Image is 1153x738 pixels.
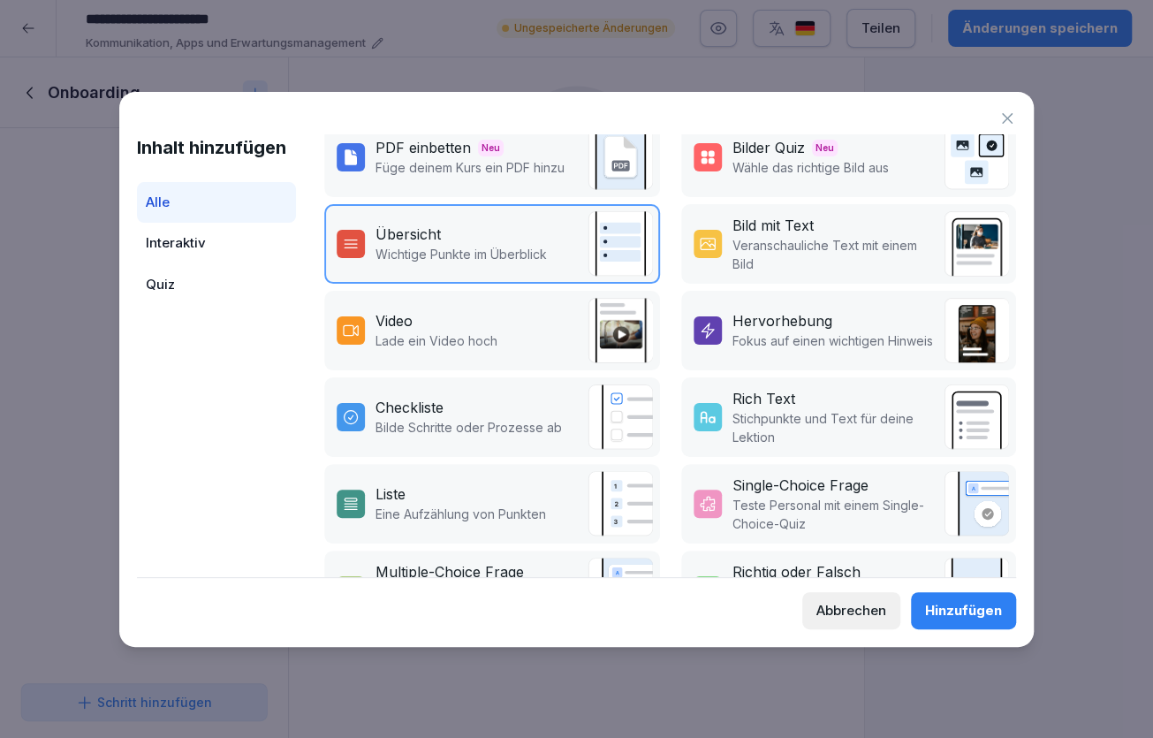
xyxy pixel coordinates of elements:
p: Veranschauliche Text mit einem Bild [732,236,936,273]
div: PDF einbetten [375,137,471,158]
img: true_false.svg [944,558,1009,623]
div: Single-Choice Frage [732,475,869,496]
img: quiz.svg [588,558,653,623]
img: checklist.svg [588,384,653,450]
div: Bild mit Text [732,215,814,236]
div: Interaktiv [137,223,296,264]
span: Neu [478,140,504,156]
img: image_quiz.svg [944,125,1009,190]
img: video.png [588,298,653,363]
p: Wichtige Punkte im Überblick [375,245,547,263]
img: text_image.png [944,211,1009,277]
div: Bilder Quiz [732,137,805,158]
span: Neu [812,140,838,156]
h1: Inhalt hinzufügen [137,134,296,161]
p: Fokus auf einen wichtigen Hinweis [732,331,933,350]
div: Rich Text [732,388,795,409]
p: Füge deinem Kurs ein PDF hinzu [375,158,565,177]
div: Multiple-Choice Frage [375,561,524,582]
div: Quiz [137,264,296,306]
div: Liste [375,483,406,505]
img: single_choice_quiz.svg [944,471,1009,536]
button: Hinzufügen [911,592,1016,629]
img: list.svg [588,471,653,536]
p: Stichpunkte und Text für deine Lektion [732,409,936,446]
button: Abbrechen [802,592,900,629]
img: richtext.svg [944,384,1009,450]
div: Übersicht [375,224,441,245]
div: Richtig oder Falsch [732,561,861,582]
p: Wähle das richtige Bild aus [732,158,889,177]
p: Teste Personal mit einem Single-Choice-Quiz [732,496,936,533]
img: callout.png [944,298,1009,363]
p: Bilde Schritte oder Prozesse ab [375,418,562,437]
div: Hinzufügen [925,601,1002,620]
div: Video [375,310,413,331]
div: Alle [137,182,296,224]
div: Checkliste [375,397,444,418]
img: overview.svg [588,211,653,277]
div: Hervorhebung [732,310,832,331]
p: Eine Aufzählung von Punkten [375,505,546,523]
div: Abbrechen [816,601,886,620]
img: pdf_embed.svg [588,125,653,190]
p: Lade ein Video hoch [375,331,497,350]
